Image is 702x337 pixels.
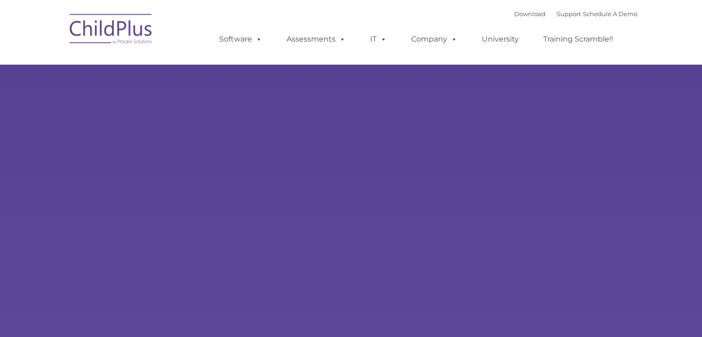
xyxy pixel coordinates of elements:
a: Support [557,10,581,18]
a: Training Scramble!! [534,30,622,48]
img: ChildPlus by Procare Solutions [65,7,157,54]
a: Company [402,30,467,48]
a: Assessments [277,30,355,48]
a: Download [514,10,546,18]
font: | [514,10,637,18]
a: Schedule A Demo [583,10,637,18]
a: IT [361,30,396,48]
a: University [473,30,528,48]
a: Software [210,30,271,48]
